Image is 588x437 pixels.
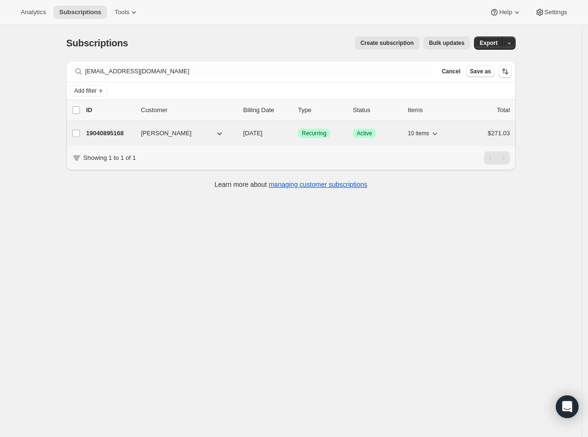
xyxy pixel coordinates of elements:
button: [PERSON_NAME] [135,126,230,141]
span: Help [499,9,512,16]
span: 10 items [408,130,429,137]
span: Subscriptions [59,9,101,16]
p: 19040895168 [86,129,133,138]
button: Bulk updates [423,36,470,50]
span: [PERSON_NAME] [141,129,192,138]
span: Recurring [302,130,326,137]
p: ID [86,105,133,115]
p: Customer [141,105,236,115]
button: Create subscription [355,36,420,50]
span: $271.03 [488,130,510,137]
button: Settings [529,6,573,19]
span: Export [480,39,498,47]
span: Active [357,130,372,137]
span: Settings [544,9,567,16]
button: Tools [109,6,144,19]
button: Help [484,6,527,19]
button: Sort the results [499,65,512,78]
span: [DATE] [243,130,263,137]
button: Subscriptions [53,6,107,19]
span: Cancel [442,68,460,75]
span: Create subscription [360,39,414,47]
input: Filter subscribers [85,65,432,78]
span: Analytics [21,9,46,16]
div: 19040895168[PERSON_NAME][DATE]SuccessRecurringSuccessActive10 items$271.03 [86,127,510,140]
button: Save as [466,66,495,77]
span: Bulk updates [429,39,465,47]
div: Type [298,105,345,115]
div: IDCustomerBilling DateTypeStatusItemsTotal [86,105,510,115]
span: Subscriptions [66,38,128,48]
button: Cancel [438,66,464,77]
p: Billing Date [243,105,290,115]
button: Analytics [15,6,52,19]
a: managing customer subscriptions [269,181,368,188]
span: Tools [114,9,129,16]
span: Add filter [74,87,97,95]
div: Open Intercom Messenger [556,395,579,418]
button: Add filter [70,85,108,96]
span: Save as [470,68,491,75]
p: Total [497,105,510,115]
nav: Pagination [484,151,510,165]
p: Learn more about [215,180,368,189]
button: 10 items [408,127,439,140]
p: Status [353,105,400,115]
p: Showing 1 to 1 of 1 [83,153,136,163]
div: Items [408,105,455,115]
button: Export [474,36,503,50]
